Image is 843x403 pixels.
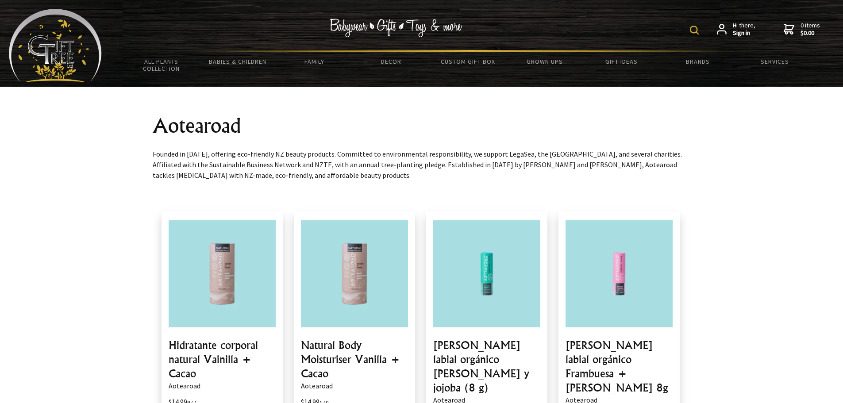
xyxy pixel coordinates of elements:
a: Babies & Children [200,52,276,71]
img: product search [690,26,699,35]
a: Hi there,Sign in [717,22,755,37]
a: Services [736,52,813,71]
p: Founded in [DATE], offering eco-friendly NZ beauty products. Committed to environmental responsib... [153,149,691,180]
span: 0 items [801,21,820,37]
a: Custom Gift Box [430,52,506,71]
a: All Plants Collection [123,52,200,78]
strong: $0.00 [801,29,820,37]
a: Gift Ideas [583,52,659,71]
img: Babywear - Gifts - Toys & more [330,19,462,37]
a: Brands [660,52,736,71]
a: 0 items$0.00 [784,22,820,37]
h1: Aotearoad [153,115,691,136]
a: Decor [353,52,429,71]
a: Grown Ups [506,52,583,71]
strong: Sign in [733,29,755,37]
img: Babyware - Gifts - Toys and more... [9,9,102,82]
a: Family [276,52,353,71]
span: Hi there, [733,22,755,37]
